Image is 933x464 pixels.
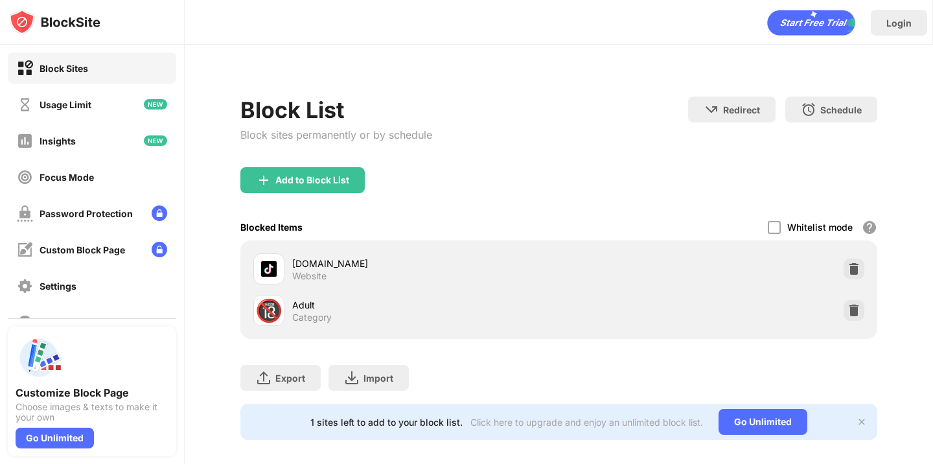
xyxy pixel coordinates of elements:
[16,402,168,423] div: Choose images & texts to make it your own
[17,205,33,222] img: password-protection-off.svg
[17,60,33,76] img: block-on.svg
[16,386,168,399] div: Customize Block Page
[40,63,88,74] div: Block Sites
[40,317,67,328] div: About
[767,10,855,36] div: animation
[240,128,432,141] div: Block sites permanently or by schedule
[16,428,94,448] div: Go Unlimited
[144,99,167,110] img: new-icon.svg
[17,278,33,294] img: settings-off.svg
[886,17,912,29] div: Login
[9,9,100,35] img: logo-blocksite.svg
[255,297,282,324] div: 🔞
[16,334,62,381] img: push-custom-page.svg
[40,244,125,255] div: Custom Block Page
[152,205,167,221] img: lock-menu.svg
[40,135,76,146] div: Insights
[40,99,91,110] div: Usage Limit
[17,314,33,331] img: about-off.svg
[240,222,303,233] div: Blocked Items
[292,298,559,312] div: Adult
[17,169,33,185] img: focus-off.svg
[787,222,853,233] div: Whitelist mode
[17,97,33,113] img: time-usage-off.svg
[144,135,167,146] img: new-icon.svg
[310,417,463,428] div: 1 sites left to add to your block list.
[17,133,33,149] img: insights-off.svg
[820,104,862,115] div: Schedule
[723,104,760,115] div: Redirect
[275,175,349,185] div: Add to Block List
[292,270,327,282] div: Website
[857,417,867,427] img: x-button.svg
[240,97,432,123] div: Block List
[363,373,393,384] div: Import
[261,261,277,277] img: favicons
[292,312,332,323] div: Category
[152,242,167,257] img: lock-menu.svg
[40,208,133,219] div: Password Protection
[40,281,76,292] div: Settings
[17,242,33,258] img: customize-block-page-off.svg
[719,409,807,435] div: Go Unlimited
[292,257,559,270] div: [DOMAIN_NAME]
[275,373,305,384] div: Export
[40,172,94,183] div: Focus Mode
[470,417,703,428] div: Click here to upgrade and enjoy an unlimited block list.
